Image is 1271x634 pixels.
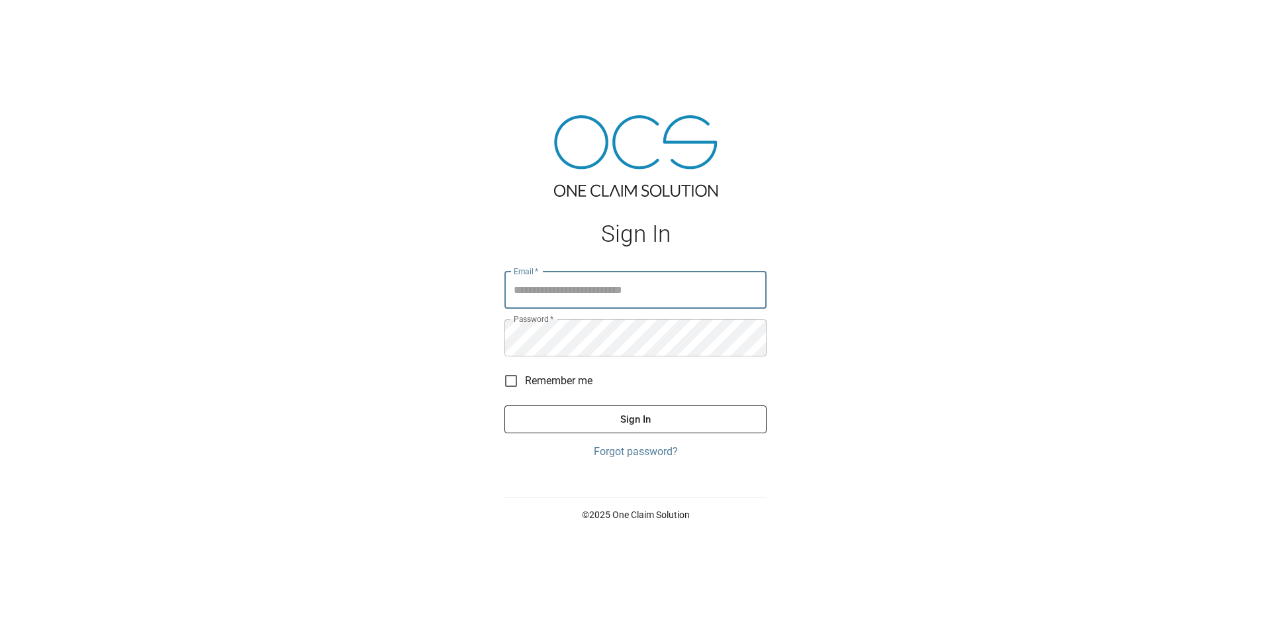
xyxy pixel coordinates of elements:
label: Password [514,313,553,325]
a: Forgot password? [504,444,767,460]
img: ocs-logo-white-transparent.png [16,8,69,34]
button: Sign In [504,405,767,433]
span: Remember me [525,373,592,389]
label: Email [514,266,539,277]
h1: Sign In [504,221,767,248]
p: © 2025 One Claim Solution [504,508,767,521]
img: ocs-logo-tra.png [554,115,718,197]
